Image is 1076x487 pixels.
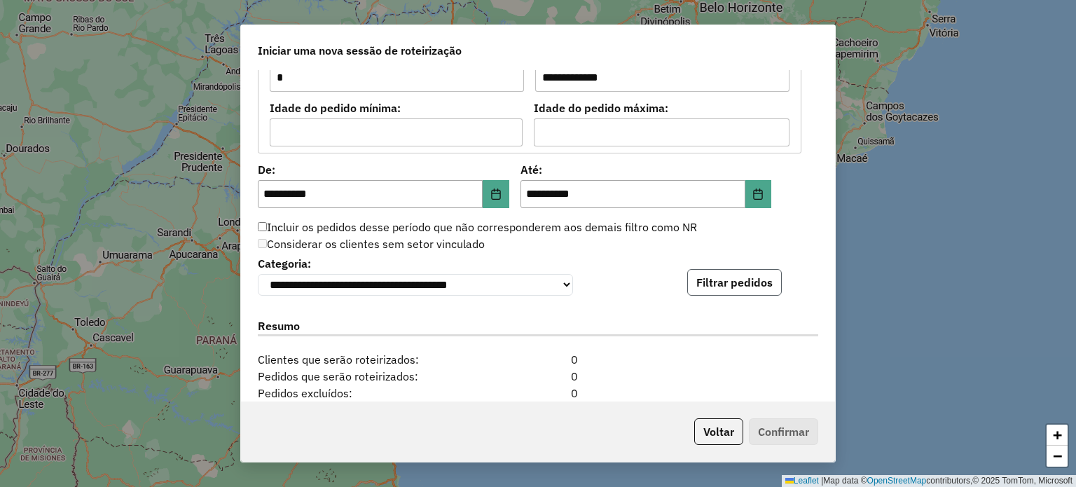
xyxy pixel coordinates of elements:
[490,368,586,385] div: 0
[1047,425,1068,446] a: Zoom in
[687,269,782,296] button: Filtrar pedidos
[1053,447,1062,465] span: −
[483,180,509,208] button: Choose Date
[490,351,586,368] div: 0
[258,255,573,272] label: Categoria:
[490,385,586,402] div: 0
[520,161,772,178] label: Até:
[821,476,823,486] span: |
[258,42,462,59] span: Iniciar uma nova sessão de roteirização
[1047,446,1068,467] a: Zoom out
[258,161,509,178] label: De:
[745,180,772,208] button: Choose Date
[249,351,490,368] span: Clientes que serão roteirizados:
[258,219,697,235] label: Incluir os pedidos desse período que não corresponderem aos demais filtro como NR
[867,476,927,486] a: OpenStreetMap
[785,476,819,486] a: Leaflet
[249,385,490,402] span: Pedidos excluídos:
[249,368,490,385] span: Pedidos que serão roteirizados:
[258,317,818,336] label: Resumo
[258,235,485,252] label: Considerar os clientes sem setor vinculado
[490,402,586,418] div: 0
[258,239,267,248] input: Considerar os clientes sem setor vinculado
[249,402,490,418] span: Pedidos que serão incluídos (NR):
[258,222,267,231] input: Incluir os pedidos desse período que não corresponderem aos demais filtro como NR
[782,475,1076,487] div: Map data © contributors,© 2025 TomTom, Microsoft
[1053,426,1062,444] span: +
[534,100,790,116] label: Idade do pedido máxima:
[270,100,523,116] label: Idade do pedido mínima:
[694,418,743,445] button: Voltar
